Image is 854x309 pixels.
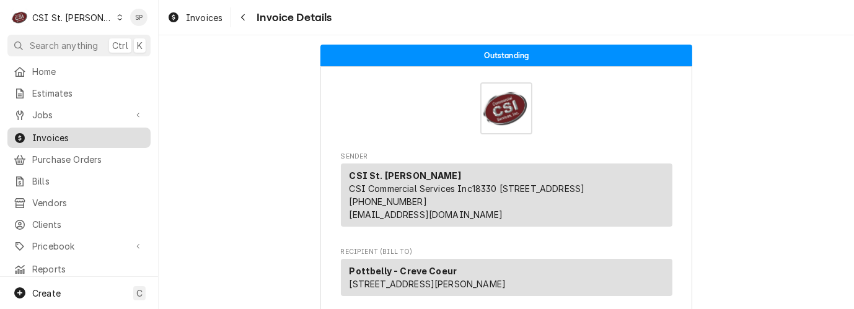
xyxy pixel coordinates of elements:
[253,9,332,26] span: Invoice Details
[32,87,144,100] span: Estimates
[350,196,427,207] a: [PHONE_NUMBER]
[341,247,672,302] div: Invoice Recipient
[32,288,61,298] span: Create
[7,259,151,279] a: Reports
[350,209,503,220] a: [EMAIL_ADDRESS][DOMAIN_NAME]
[7,193,151,213] a: Vendors
[7,236,151,256] a: Go to Pricebook
[341,163,672,227] div: Sender
[130,9,147,26] div: SP
[7,149,151,170] a: Purchase Orders
[32,11,113,24] div: CSI St. [PERSON_NAME]
[341,259,672,296] div: Recipient (Bill To)
[341,152,672,162] span: Sender
[350,170,461,181] strong: CSI St. [PERSON_NAME]
[350,279,506,289] span: [STREET_ADDRESS][PERSON_NAME]
[32,263,144,276] span: Reports
[32,175,144,188] span: Bills
[7,35,151,56] button: Search anythingCtrlK
[11,9,29,26] div: C
[480,82,532,134] img: Logo
[341,163,672,232] div: Sender
[30,39,98,52] span: Search anything
[32,240,126,253] span: Pricebook
[32,153,144,166] span: Purchase Orders
[7,105,151,125] a: Go to Jobs
[341,247,672,257] span: Recipient (Bill To)
[11,9,29,26] div: CSI St. Louis's Avatar
[32,196,144,209] span: Vendors
[32,65,144,78] span: Home
[32,108,126,121] span: Jobs
[130,9,147,26] div: Shelley Politte's Avatar
[7,61,151,82] a: Home
[7,214,151,235] a: Clients
[350,183,585,194] span: CSI Commercial Services Inc18330 [STREET_ADDRESS]
[7,128,151,148] a: Invoices
[137,39,143,52] span: K
[320,45,692,66] div: Status
[112,39,128,52] span: Ctrl
[136,287,143,300] span: C
[162,7,227,28] a: Invoices
[341,152,672,232] div: Invoice Sender
[7,83,151,103] a: Estimates
[32,218,144,231] span: Clients
[341,259,672,301] div: Recipient (Bill To)
[7,171,151,191] a: Bills
[350,266,457,276] strong: Pottbelly - Creve Coeur
[186,11,222,24] span: Invoices
[484,51,529,59] span: Outstanding
[32,131,144,144] span: Invoices
[233,7,253,27] button: Navigate back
